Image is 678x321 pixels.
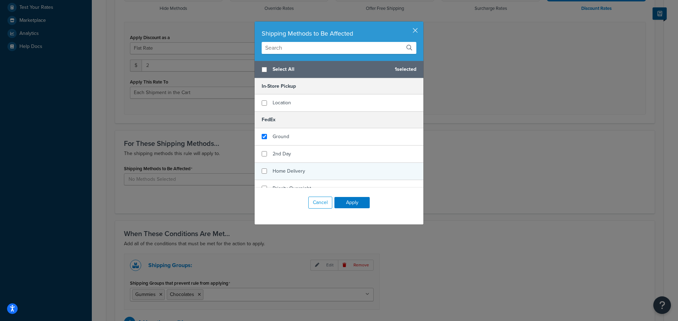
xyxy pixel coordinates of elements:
[273,133,289,140] span: Ground
[308,197,332,209] button: Cancel
[255,111,423,128] h5: FedEx
[273,150,291,158] span: 2nd Day
[262,42,416,54] input: Search
[334,197,370,208] button: Apply
[273,64,389,74] span: Select All
[262,29,416,38] div: Shipping Methods to Be Affected
[273,167,305,175] span: Home Delivery
[255,78,423,94] h5: In-Store Pickup
[273,185,311,192] span: Priority Overnight
[255,61,423,78] div: 1 selected
[273,99,291,106] span: Location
